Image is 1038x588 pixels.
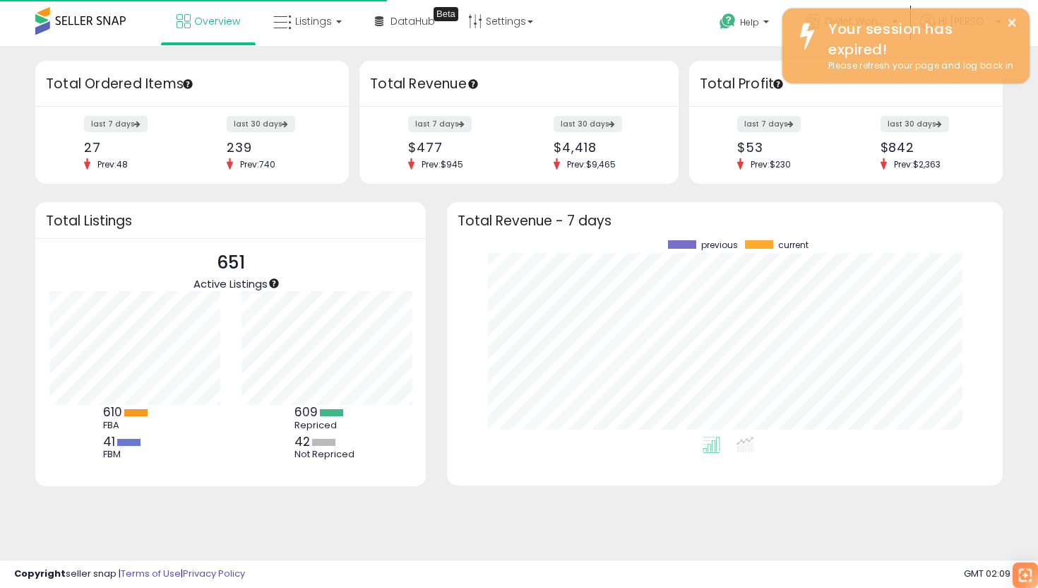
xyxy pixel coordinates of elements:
[554,116,622,132] label: last 30 days
[181,78,194,90] div: Tooltip anchor
[14,567,66,580] strong: Copyright
[719,13,736,30] i: Get Help
[233,158,282,170] span: Prev: 740
[744,158,798,170] span: Prev: $230
[700,74,992,94] h3: Total Profit
[708,2,783,46] a: Help
[193,276,268,291] span: Active Listings
[740,16,759,28] span: Help
[458,216,992,226] h3: Total Revenue - 7 days
[772,78,785,90] div: Tooltip anchor
[295,14,332,28] span: Listings
[467,78,479,90] div: Tooltip anchor
[294,449,358,460] div: Not Repriced
[294,404,318,421] b: 609
[84,116,148,132] label: last 7 days
[414,158,470,170] span: Prev: $945
[193,249,268,276] p: 651
[408,116,472,132] label: last 7 days
[194,14,240,28] span: Overview
[14,568,245,581] div: seller snap | |
[737,116,801,132] label: last 7 days
[964,567,1024,580] span: 2025-09-13 02:09 GMT
[46,216,415,226] h3: Total Listings
[121,567,181,580] a: Terms of Use
[46,74,338,94] h3: Total Ordered Items
[737,140,835,155] div: $53
[881,116,949,132] label: last 30 days
[701,240,738,250] span: previous
[1006,14,1018,32] button: ×
[390,14,435,28] span: DataHub
[818,19,1019,59] div: Your session has expired!
[103,420,167,431] div: FBA
[103,433,115,450] b: 41
[103,449,167,460] div: FBM
[887,158,948,170] span: Prev: $2,363
[84,140,181,155] div: 27
[103,404,122,421] b: 610
[90,158,135,170] span: Prev: 48
[294,420,358,431] div: Repriced
[408,140,508,155] div: $477
[294,433,310,450] b: 42
[818,59,1019,73] div: Please refresh your page and log back in
[881,140,978,155] div: $842
[434,7,458,21] div: Tooltip anchor
[370,74,668,94] h3: Total Revenue
[554,140,654,155] div: $4,418
[778,240,809,250] span: current
[227,116,295,132] label: last 30 days
[560,158,623,170] span: Prev: $9,465
[183,567,245,580] a: Privacy Policy
[227,140,324,155] div: 239
[268,277,280,290] div: Tooltip anchor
